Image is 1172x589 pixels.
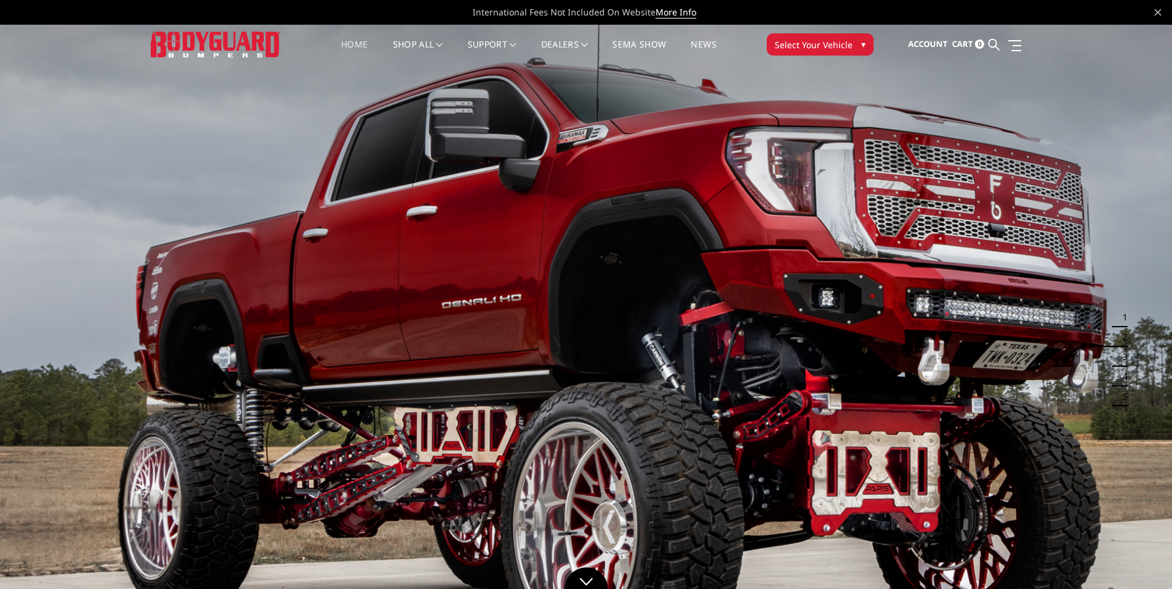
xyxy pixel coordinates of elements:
[565,567,608,589] a: Click to Down
[151,31,280,57] img: BODYGUARD BUMPERS
[861,38,866,51] span: ▾
[612,40,666,64] a: SEMA Show
[691,40,716,64] a: News
[541,40,588,64] a: Dealers
[952,28,984,61] a: Cart 0
[975,40,984,49] span: 0
[775,38,853,51] span: Select Your Vehicle
[767,33,874,56] button: Select Your Vehicle
[1115,386,1128,406] button: 5 of 5
[393,40,443,64] a: shop all
[1115,367,1128,386] button: 4 of 5
[656,6,696,19] a: More Info
[1115,327,1128,347] button: 2 of 5
[908,28,948,61] a: Account
[341,40,368,64] a: Home
[952,38,973,49] span: Cart
[1115,307,1128,327] button: 1 of 5
[908,38,948,49] span: Account
[468,40,516,64] a: Support
[1115,347,1128,367] button: 3 of 5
